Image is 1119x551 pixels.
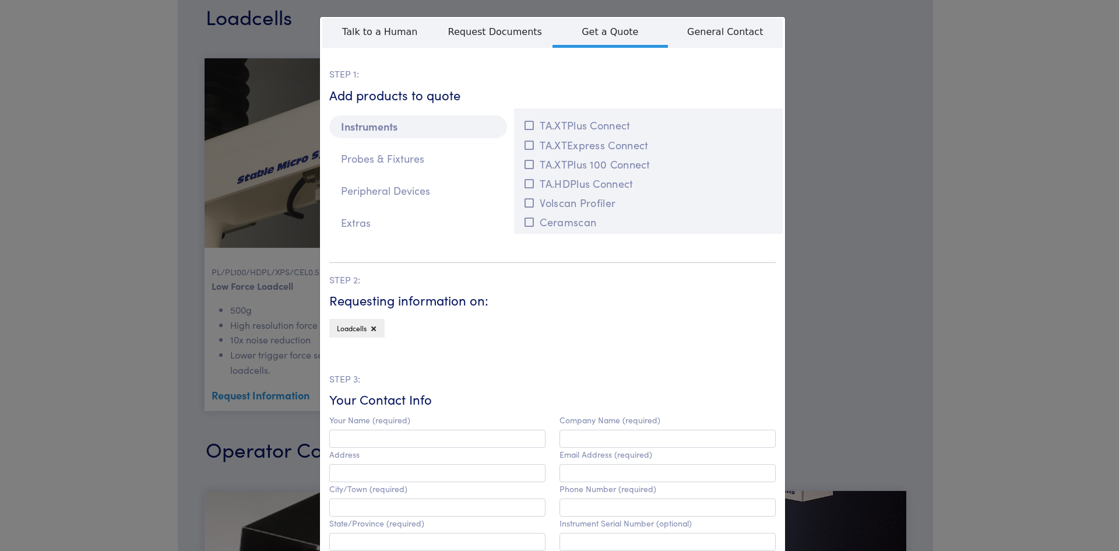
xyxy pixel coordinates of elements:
[521,212,776,231] button: Ceramscan
[337,323,367,333] span: Loadcells
[322,18,438,45] span: Talk to a Human
[329,115,507,138] p: Instruments
[329,66,776,82] p: STEP 1:
[329,148,507,170] p: Probes & Fixtures
[521,155,776,174] button: TA.XTPlus 100 Connect
[329,180,507,202] p: Peripheral Devices
[329,272,776,287] p: STEP 2:
[559,484,656,494] label: Phone Number (required)
[329,86,776,104] h6: Add products to quote
[329,415,410,425] label: Your Name (required)
[553,18,668,48] span: Get a Quote
[329,484,407,494] label: City/Town (required)
[329,450,360,459] label: Address
[521,115,776,135] button: TA.XTPlus Connect
[559,518,692,528] label: Instrument Serial Number (optional)
[329,391,776,409] h6: Your Contact Info
[521,193,776,212] button: Volscan Profiler
[521,135,776,155] button: TA.XTExpress Connect
[668,18,783,45] span: General Contact
[329,212,507,234] p: Extras
[329,371,776,387] p: STEP 3:
[559,415,660,425] label: Company Name (required)
[329,292,776,310] h6: Requesting information on:
[521,174,776,193] button: TA.HDPlus Connect
[559,450,652,459] label: Email Address (required)
[329,518,424,528] label: State/Province (required)
[438,18,553,45] span: Request Documents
